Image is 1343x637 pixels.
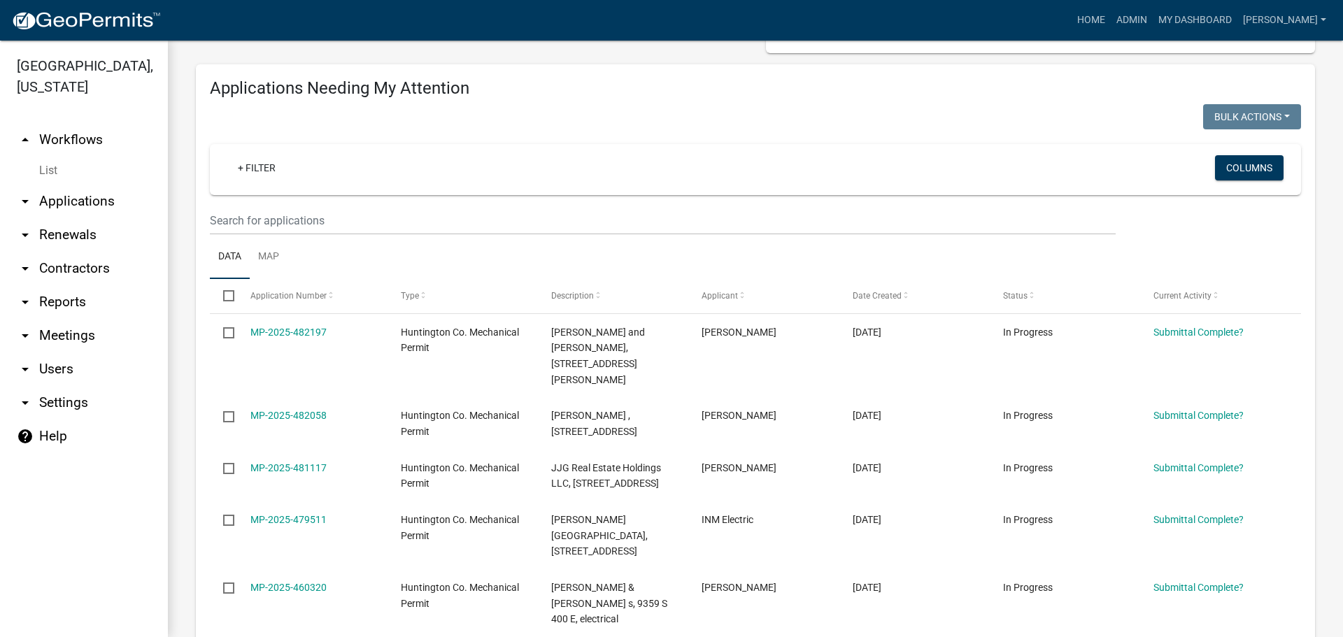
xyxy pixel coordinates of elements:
span: Application Number [250,291,327,301]
span: M Buskirk [702,582,776,593]
input: Search for applications [210,206,1116,235]
a: MP-2025-481117 [250,462,327,473]
span: INM Electric [702,514,753,525]
span: Huntington Co. Mechanical Permit [401,582,519,609]
a: [PERSON_NAME] [1237,7,1332,34]
span: 09/22/2025 [853,327,881,338]
i: arrow_drop_down [17,193,34,210]
span: Huntington Co. Mechanical Permit [401,327,519,354]
span: Huntington Co. Mechanical Permit [401,514,519,541]
datatable-header-cell: Applicant [688,279,839,313]
i: arrow_drop_down [17,394,34,411]
span: Huntington Co. Mechanical Permit [401,462,519,489]
i: arrow_drop_down [17,294,34,310]
datatable-header-cell: Description [538,279,688,313]
span: Travis Harrison , 3826 South 100 East , plumbing [551,410,637,437]
datatable-header-cell: Type [388,279,538,313]
span: Huntington Co. Mechanical Permit [401,410,519,437]
span: Applicant [702,291,738,301]
span: In Progress [1003,582,1053,593]
a: + Filter [227,155,287,180]
a: Submittal Complete? [1153,514,1244,525]
i: help [17,428,34,445]
span: Travis Harrison [702,410,776,421]
span: David and Pamela Shideler, 319W 11th St. Warren IN 46792, electrical [551,327,645,385]
span: Current Activity [1153,291,1211,301]
h4: Applications Needing My Attention [210,78,1301,99]
span: Type [401,291,419,301]
span: In Progress [1003,410,1053,421]
a: Data [210,235,250,280]
a: Submittal Complete? [1153,327,1244,338]
a: Map [250,235,287,280]
datatable-header-cell: Date Created [839,279,989,313]
i: arrow_drop_up [17,131,34,148]
datatable-header-cell: Application Number [236,279,387,313]
a: MP-2025-482197 [250,327,327,338]
a: Admin [1111,7,1153,34]
span: In Progress [1003,514,1053,525]
a: Submittal Complete? [1153,410,1244,421]
span: 09/22/2025 [853,410,881,421]
a: My Dashboard [1153,7,1237,34]
span: 09/16/2025 [853,514,881,525]
span: Date Created [853,291,902,301]
a: MP-2025-479511 [250,514,327,525]
span: JJG Real Estate Holdings LLC, 9107 N Us Highway 24 E, plumbing [551,462,661,489]
span: Aaron McDaniel [702,327,776,338]
span: Bradford, William H & Marilyn s, 9359 S 400 E, electrical [551,582,667,625]
span: Description [551,291,594,301]
datatable-header-cell: Status [990,279,1140,313]
span: 09/19/2025 [853,462,881,473]
span: 08/06/2025 [853,582,881,593]
span: Pearson, Chad, 433 N Broadway St, electrical [551,514,648,557]
button: Bulk Actions [1203,104,1301,129]
a: MP-2025-482058 [250,410,327,421]
datatable-header-cell: Current Activity [1140,279,1291,313]
button: Columns [1215,155,1284,180]
a: Home [1072,7,1111,34]
i: arrow_drop_down [17,361,34,378]
a: Submittal Complete? [1153,462,1244,473]
i: arrow_drop_down [17,327,34,344]
span: Status [1003,291,1028,301]
i: arrow_drop_down [17,227,34,243]
i: arrow_drop_down [17,260,34,277]
datatable-header-cell: Select [210,279,236,313]
span: Mark Hildebrandt [702,462,776,473]
a: Submittal Complete? [1153,582,1244,593]
span: In Progress [1003,462,1053,473]
a: MP-2025-460320 [250,582,327,593]
span: In Progress [1003,327,1053,338]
